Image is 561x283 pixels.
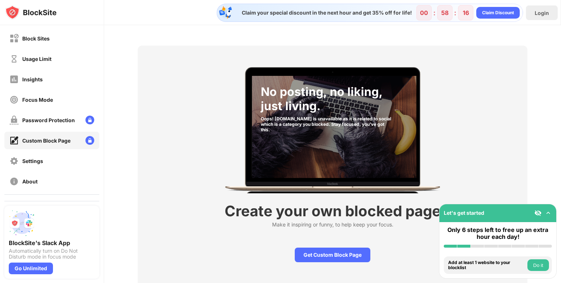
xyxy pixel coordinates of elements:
[85,136,94,145] img: lock-menu.svg
[444,226,552,240] div: Only 6 steps left to free up an extra hour each day!
[252,76,416,178] img: category-socialNetworksAndOnlineCommunities-001.jpg
[225,202,441,220] div: Create your own blocked page
[453,7,458,19] div: :
[9,177,19,186] img: about-off.svg
[85,116,94,124] img: lock-menu.svg
[218,5,233,20] img: specialOfferDiscount.svg
[441,9,449,16] div: 58
[9,136,19,145] img: customize-block-page-on.svg
[261,116,394,132] div: Oops! [DOMAIN_NAME] is unavailable as it is related to social which is a category you blocked. St...
[295,248,370,262] div: Get Custom Block Page
[9,54,19,63] img: time-usage-off.svg
[9,248,95,260] div: Automatically turn on Do Not Disturb mode in focus mode
[22,158,43,164] div: Settings
[9,156,19,166] img: settings-off.svg
[22,35,50,42] div: Block Sites
[22,137,70,144] div: Custom Block Page
[9,210,35,236] img: push-slack.svg
[272,221,393,230] div: Make it inspiring or funny, to help keep your focus.
[5,5,57,20] img: logo-blocksite.svg
[545,209,552,217] img: omni-setup-toggle.svg
[9,239,95,247] div: BlockSite's Slack App
[22,117,75,123] div: Password Protection
[9,95,19,104] img: focus-off.svg
[448,260,526,271] div: Add at least 1 website to your blocklist
[22,56,51,62] div: Usage Limit
[482,9,514,16] div: Claim Discount
[22,76,43,82] div: Insights
[463,9,469,16] div: 16
[22,97,53,103] div: Focus Mode
[420,9,428,16] div: 00
[22,178,38,185] div: About
[9,263,53,274] div: Go Unlimited
[535,10,549,16] div: Login
[534,209,542,217] img: eye-not-visible.svg
[9,34,19,43] img: block-off.svg
[9,75,19,84] img: insights-off.svg
[527,259,549,271] button: Do it
[444,210,484,216] div: Let's get started
[261,85,394,113] div: No posting, no liking, just living.
[9,116,19,125] img: password-protection-off.svg
[432,7,437,19] div: :
[237,9,412,16] div: Claim your special discount in the next hour and get 35% off for life!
